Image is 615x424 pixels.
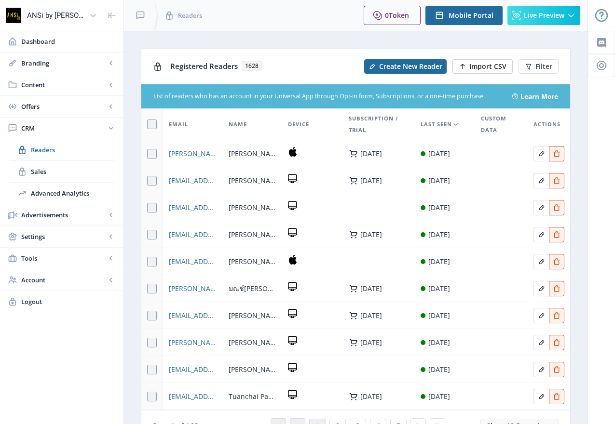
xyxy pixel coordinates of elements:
button: Import CSV [452,59,513,74]
span: [EMAIL_ADDRESS][DOMAIN_NAME] [169,202,217,213]
span: Dashboard [21,37,116,46]
span: มณช์[PERSON_NAME]ษ์ [PERSON_NAME] [229,283,276,294]
a: New page [447,59,513,74]
img: properties.app_icon.png [6,8,21,23]
a: Edit page [533,229,549,238]
a: Readers [10,139,114,160]
a: Edit page [549,256,564,265]
button: Live Preview [507,6,580,25]
span: [PERSON_NAME] [229,175,276,186]
div: [DATE] [428,391,450,402]
div: [DATE] [428,175,450,186]
a: [EMAIL_ADDRESS][DOMAIN_NAME] [169,229,217,240]
button: Filter [519,59,559,74]
span: Offers [21,102,106,111]
span: Registered Readers [170,61,238,71]
a: Edit page [549,229,564,238]
div: [DATE] [360,231,382,238]
span: [PERSON_NAME] เฉลิม[PERSON_NAME] [229,148,276,159]
span: Branding [21,58,106,68]
div: [DATE] [360,393,382,400]
div: [DATE] [428,202,450,213]
a: Edit page [533,202,549,211]
a: [PERSON_NAME][EMAIL_ADDRESS][DOMAIN_NAME] [169,283,217,294]
span: [PERSON_NAME] [PERSON_NAME]มา [229,256,276,267]
a: Edit page [549,175,564,184]
a: [EMAIL_ADDRESS][DOMAIN_NAME] [169,310,217,321]
span: Import CSV [469,63,506,70]
span: [PERSON_NAME]รักษ์ ต่างจิตร [229,229,276,240]
span: Advanced Analytics [31,188,114,198]
span: Readers [31,145,114,155]
div: [DATE] [428,283,450,294]
div: [DATE] [428,148,450,159]
span: Tools [21,253,106,263]
div: [DATE] [428,256,450,267]
span: Logout [21,297,116,306]
span: Device [288,119,309,130]
span: [PERSON_NAME][EMAIL_ADDRESS][DOMAIN_NAME] [169,337,217,348]
div: [DATE] [428,364,450,375]
button: Mobile Portal [425,6,503,25]
span: Advertisements [21,210,106,220]
span: [PERSON_NAME] [229,364,276,375]
span: Subscription / Trial [349,113,409,136]
a: Edit page [533,391,549,400]
span: Token [389,11,409,20]
a: [PERSON_NAME][EMAIL_ADDRESS][DOMAIN_NAME] [169,148,217,159]
span: Sales [31,167,114,176]
span: Account [21,275,106,285]
a: [EMAIL_ADDRESS][DOMAIN_NAME] [169,175,217,186]
span: Live Preview [524,12,564,19]
div: [DATE] [360,177,382,185]
div: [DATE] [428,229,450,240]
a: Learn More [520,92,558,101]
span: Filter [535,63,552,70]
span: Email [169,119,188,130]
span: Tuanchai Panput [229,391,276,402]
span: Name [229,119,247,130]
span: Custom Data [481,113,522,136]
a: Edit page [549,148,564,157]
a: Edit page [549,364,564,373]
div: [DATE] [428,337,450,348]
span: CRM [21,123,106,133]
a: [EMAIL_ADDRESS][DOMAIN_NAME] [169,364,217,375]
span: Last Seen [421,119,452,130]
div: [DATE] [360,285,382,292]
a: Edit page [549,283,564,292]
a: Edit page [533,175,549,184]
a: Advanced Analytics [10,183,114,204]
span: [PERSON_NAME] [229,202,276,213]
a: Edit page [549,337,564,346]
a: Edit page [533,364,549,373]
a: Edit page [533,148,549,157]
a: Edit page [549,391,564,400]
div: ANSi by [PERSON_NAME] [27,5,85,26]
a: New page [358,59,447,74]
a: [EMAIL_ADDRESS][DOMAIN_NAME] [169,391,217,402]
a: Sales [10,161,114,182]
a: [EMAIL_ADDRESS][DOMAIN_NAME] [169,256,217,267]
span: [PERSON_NAME] [229,310,276,321]
div: [DATE] [428,310,450,321]
span: [PERSON_NAME][PERSON_NAME] [229,337,276,348]
a: Edit page [533,310,549,319]
div: [DATE] [360,339,382,346]
span: Actions [533,119,560,130]
span: Readers [178,11,202,20]
span: 1628 [242,61,262,71]
a: Edit page [533,256,549,265]
span: Settings [21,232,106,241]
button: 0Token [364,6,421,25]
a: Edit page [549,310,564,319]
span: Create New Reader [379,63,442,70]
